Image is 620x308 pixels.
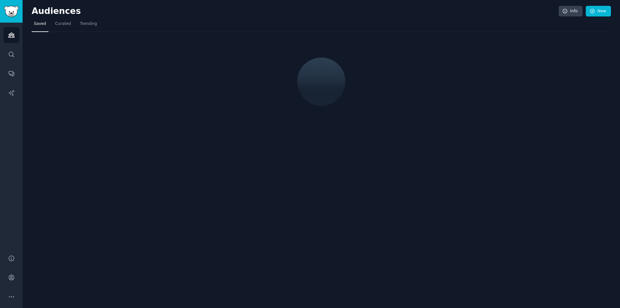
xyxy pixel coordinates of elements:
[4,6,19,17] img: GummySearch logo
[32,19,48,32] a: Saved
[586,6,611,17] a: New
[559,6,583,17] a: Info
[53,19,73,32] a: Curated
[32,6,559,16] h2: Audiences
[55,21,71,27] span: Curated
[78,19,99,32] a: Trending
[34,21,46,27] span: Saved
[80,21,97,27] span: Trending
